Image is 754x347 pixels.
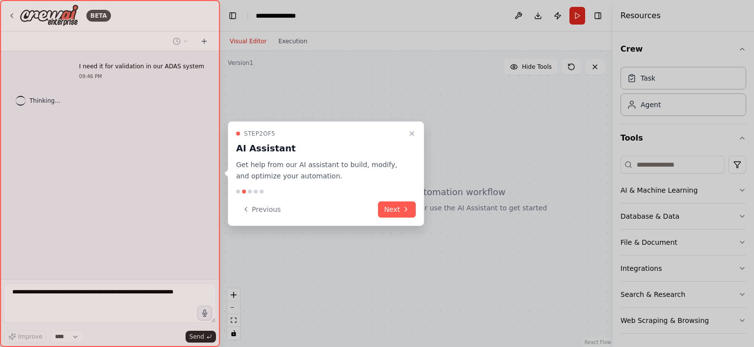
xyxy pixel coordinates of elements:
[226,9,240,23] button: Hide left sidebar
[378,201,416,217] button: Next
[236,201,287,217] button: Previous
[406,128,418,140] button: Close walkthrough
[244,130,275,138] span: Step 2 of 5
[236,142,404,155] h3: AI Assistant
[236,159,404,182] p: Get help from our AI assistant to build, modify, and optimize your automation.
